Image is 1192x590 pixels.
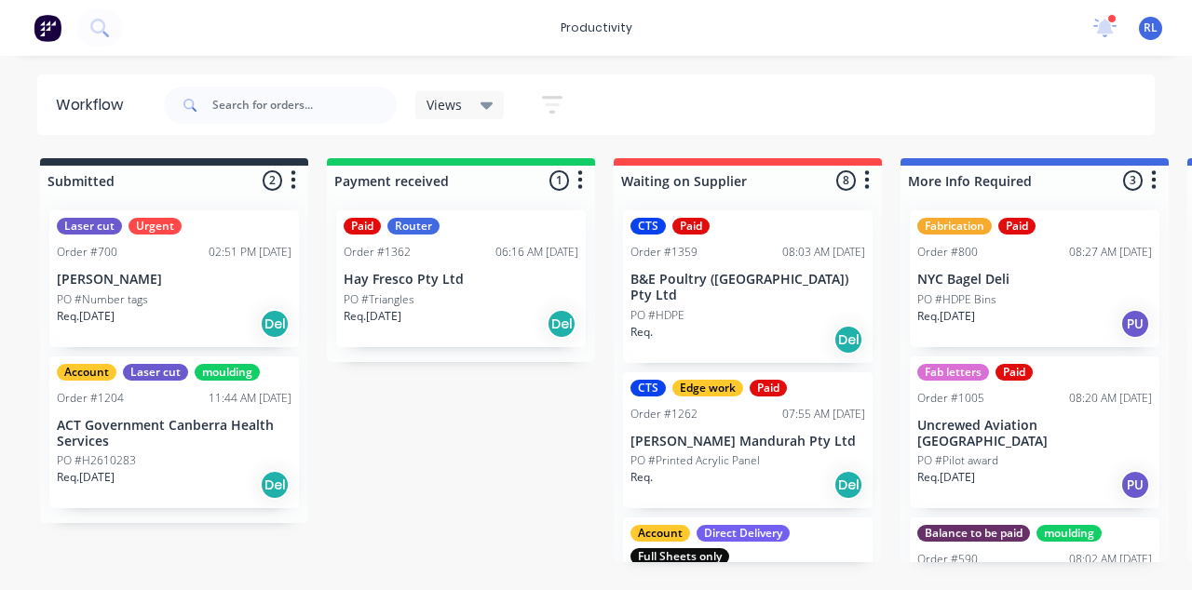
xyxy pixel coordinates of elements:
div: Del [260,309,290,339]
div: productivity [551,14,642,42]
div: CTSPaidOrder #135908:03 AM [DATE]B&E Poultry ([GEOGRAPHIC_DATA]) Pty LtdPO #HDPEReq.Del [623,210,873,363]
p: PO #Triangles [344,291,414,308]
input: Search for orders... [212,87,397,124]
div: CTSEdge workPaidOrder #126207:55 AM [DATE][PERSON_NAME] Mandurah Pty LtdPO #Printed Acrylic Panel... [623,372,873,509]
div: Full Sheets only [630,548,729,565]
div: Laser cut [123,364,188,381]
div: PU [1120,470,1150,500]
div: CTS [630,380,666,396]
div: Paid [996,364,1033,381]
div: Paid [750,380,787,396]
div: Del [260,470,290,500]
div: 08:27 AM [DATE] [1069,244,1152,261]
p: PO #Number tags [57,291,148,308]
div: moulding [195,364,260,381]
div: Order #1262 [630,406,698,422]
div: Order #590 [917,551,978,568]
div: Del [547,309,576,339]
div: 06:16 AM [DATE] [495,244,578,261]
div: 07:55 AM [DATE] [782,406,865,422]
div: Workflow [56,94,132,116]
div: Del [833,470,863,500]
p: Req. [DATE] [917,308,975,325]
div: PU [1120,309,1150,339]
div: Paid [344,218,381,235]
p: Req. [DATE] [57,308,115,325]
div: 08:02 AM [DATE] [1069,551,1152,568]
div: Order #1005 [917,390,984,407]
div: AccountLaser cutmouldingOrder #120411:44 AM [DATE]ACT Government Canberra Health ServicesPO #H261... [49,356,299,509]
p: Req. [DATE] [344,308,401,325]
div: PaidRouterOrder #136206:16 AM [DATE]Hay Fresco Pty LtdPO #TrianglesReq.[DATE]Del [336,210,586,347]
div: Fabrication [917,218,992,235]
div: Balance to be paid [917,525,1030,542]
div: Edge work [672,380,743,396]
p: NYC Bagel Deli [917,272,1152,288]
p: Req. [DATE] [57,469,115,486]
div: Direct Delivery [697,525,790,542]
span: RL [1144,20,1158,36]
div: CTS [630,218,666,235]
div: Del [833,325,863,355]
div: moulding [1036,525,1102,542]
div: 08:20 AM [DATE] [1069,390,1152,407]
img: Factory [34,14,61,42]
p: ACT Government Canberra Health Services [57,418,291,449]
div: 02:51 PM [DATE] [209,244,291,261]
p: PO #HDPE Bins [917,291,996,308]
div: Account [630,525,690,542]
div: Fab lettersPaidOrder #100508:20 AM [DATE]Uncrewed Aviation [GEOGRAPHIC_DATA]PO #Pilot awardReq.[D... [910,356,1159,509]
div: Order #800 [917,244,978,261]
div: Urgent [129,218,182,235]
div: Paid [672,218,710,235]
p: Req. [630,324,653,341]
p: [PERSON_NAME] Mandurah Pty Ltd [630,434,865,449]
div: Fab letters [917,364,989,381]
p: [PERSON_NAME] [57,272,291,288]
p: Hay Fresco Pty Ltd [344,272,578,288]
div: Order #700 [57,244,117,261]
div: Order #1362 [344,244,411,261]
p: B&E Poultry ([GEOGRAPHIC_DATA]) Pty Ltd [630,272,865,303]
div: 11:44 AM [DATE] [209,390,291,407]
p: PO #Pilot award [917,452,998,469]
p: Req. [DATE] [917,469,975,486]
p: PO #H2610283 [57,452,136,469]
p: Uncrewed Aviation [GEOGRAPHIC_DATA] [917,418,1152,449]
p: PO #HDPE [630,307,684,324]
div: Account [57,364,116,381]
div: Laser cutUrgentOrder #70002:51 PM [DATE][PERSON_NAME]PO #Number tagsReq.[DATE]Del [49,210,299,347]
div: FabricationPaidOrder #80008:27 AM [DATE]NYC Bagel DeliPO #HDPE BinsReq.[DATE]PU [910,210,1159,347]
div: Laser cut [57,218,122,235]
div: 08:03 AM [DATE] [782,244,865,261]
div: Order #1204 [57,390,124,407]
p: Req. [630,469,653,486]
p: PO #Printed Acrylic Panel [630,452,760,469]
div: Paid [998,218,1036,235]
div: Router [387,218,440,235]
div: Order #1359 [630,244,698,261]
span: Views [427,95,462,114]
